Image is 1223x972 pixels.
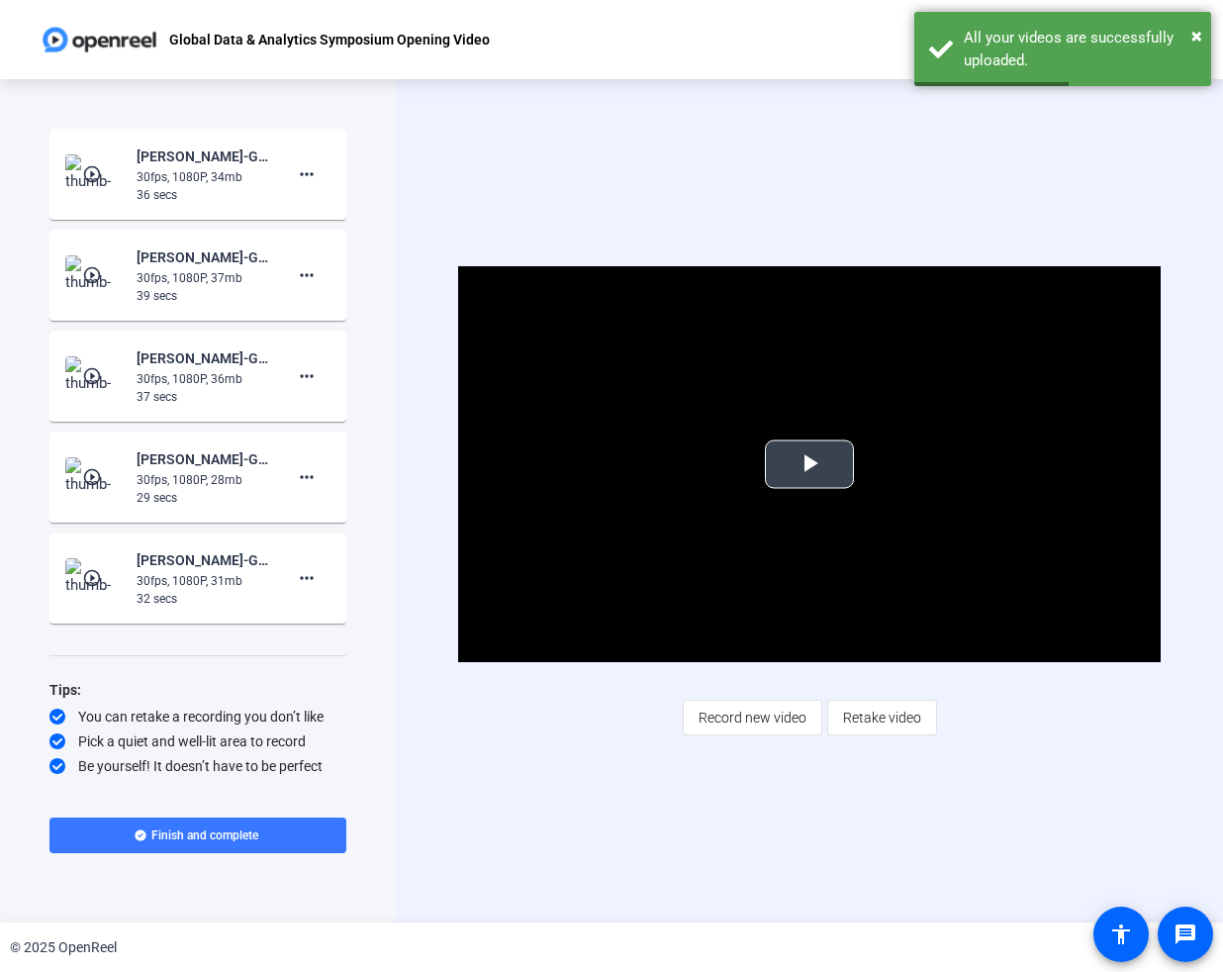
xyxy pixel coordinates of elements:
[295,566,319,590] mat-icon: more_horiz
[137,245,269,269] div: [PERSON_NAME]-Global Data - Analytics Symposium Reel-Global Data - Analytics Symposium Opening Vi...
[843,699,921,736] span: Retake video
[458,266,1162,662] div: Video Player
[137,186,269,204] div: 36 secs
[137,287,269,305] div: 39 secs
[1109,923,1133,946] mat-icon: accessibility
[137,548,269,572] div: [PERSON_NAME]-Global Data - Analytics Symposium Reel-Global Data - Analytics Symposium Opening Vi...
[295,162,319,186] mat-icon: more_horiz
[137,489,269,507] div: 29 secs
[65,255,124,295] img: thumb-nail
[1174,923,1197,946] mat-icon: message
[82,265,106,285] mat-icon: play_circle_outline
[49,818,346,853] button: Finish and complete
[137,590,269,608] div: 32 secs
[65,457,124,497] img: thumb-nail
[137,168,269,186] div: 30fps, 1080P, 34mb
[683,700,822,735] button: Record new video
[65,154,124,194] img: thumb-nail
[1191,24,1202,48] span: ×
[699,699,806,736] span: Record new video
[137,269,269,287] div: 30fps, 1080P, 37mb
[10,937,117,958] div: © 2025 OpenReel
[40,20,159,59] img: OpenReel logo
[964,27,1196,71] div: All your videos are successfully uploaded.
[49,756,346,776] div: Be yourself! It doesn’t have to be perfect
[295,263,319,287] mat-icon: more_horiz
[137,388,269,406] div: 37 secs
[151,827,258,843] span: Finish and complete
[1191,21,1202,50] button: Close
[827,700,937,735] button: Retake video
[82,568,106,588] mat-icon: play_circle_outline
[137,370,269,388] div: 30fps, 1080P, 36mb
[765,440,854,489] button: Play Video
[295,465,319,489] mat-icon: more_horiz
[82,164,106,184] mat-icon: play_circle_outline
[137,471,269,489] div: 30fps, 1080P, 28mb
[295,364,319,388] mat-icon: more_horiz
[137,145,269,168] div: [PERSON_NAME]-Global Data - Analytics Symposium Reel-Global Data - Analytics Symposium Opening Vi...
[65,356,124,396] img: thumb-nail
[65,558,124,598] img: thumb-nail
[137,447,269,471] div: [PERSON_NAME]-Global Data - Analytics Symposium Reel-Global Data - Analytics Symposium Opening Vi...
[82,467,106,487] mat-icon: play_circle_outline
[137,346,269,370] div: [PERSON_NAME]-Global Data - Analytics Symposium Reel-Global Data - Analytics Symposium Opening Vi...
[49,707,346,727] div: You can retake a recording you don’t like
[82,366,106,386] mat-icon: play_circle_outline
[137,572,269,590] div: 30fps, 1080P, 31mb
[49,678,346,702] div: Tips:
[169,28,490,51] p: Global Data & Analytics Symposium Opening Video
[49,731,346,751] div: Pick a quiet and well-lit area to record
